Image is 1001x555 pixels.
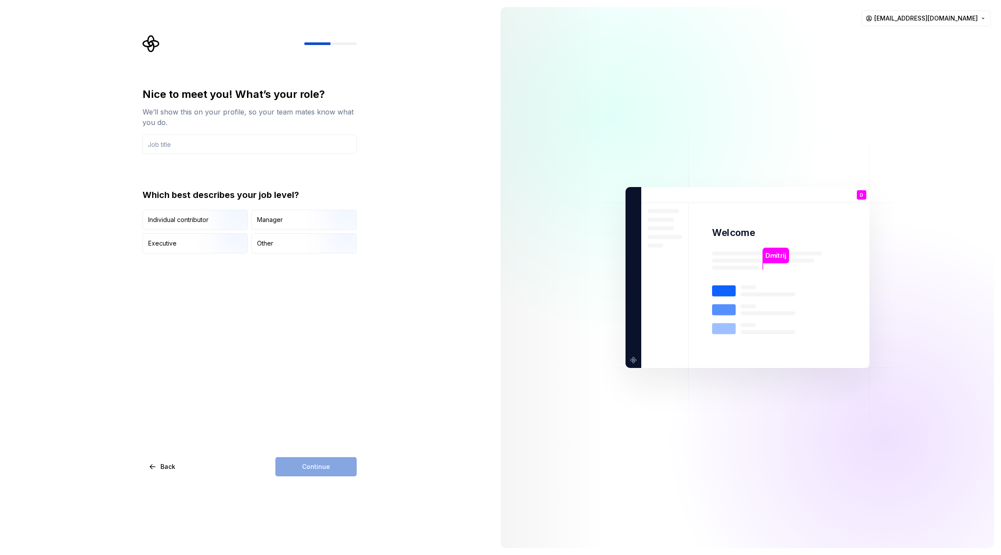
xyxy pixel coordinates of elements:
p: D [859,193,863,198]
div: Other [257,239,273,248]
span: [EMAIL_ADDRESS][DOMAIN_NAME] [874,14,978,23]
input: Job title [143,135,357,154]
p: Welcome [712,226,755,239]
div: Executive [148,239,177,248]
div: Individual contributor [148,215,209,224]
span: Back [160,462,175,471]
div: Which best describes your job level? [143,189,357,201]
button: [EMAIL_ADDRESS][DOMAIN_NAME] [862,10,991,26]
div: We’ll show this on your profile, so your team mates know what you do. [143,107,357,128]
p: Dmitrij [765,251,786,260]
svg: Supernova Logo [143,35,160,52]
div: Manager [257,215,283,224]
button: Back [143,457,183,476]
div: Nice to meet you! What’s your role? [143,87,357,101]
